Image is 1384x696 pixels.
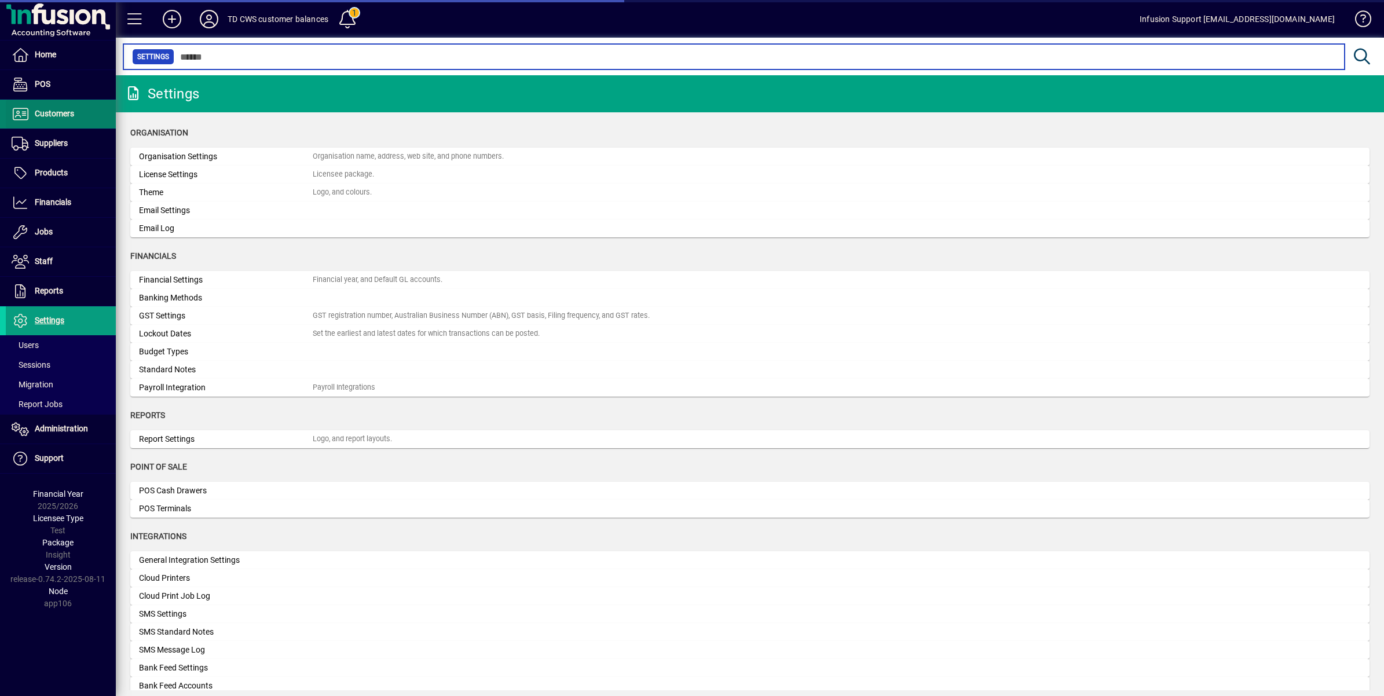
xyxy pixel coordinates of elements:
[313,382,375,393] div: Payroll Integrations
[35,257,53,266] span: Staff
[313,169,374,180] div: Licensee package.
[130,411,165,420] span: Reports
[137,51,169,63] span: Settings
[139,572,313,584] div: Cloud Printers
[33,489,83,499] span: Financial Year
[139,590,313,602] div: Cloud Print Job Log
[6,100,116,129] a: Customers
[6,415,116,444] a: Administration
[6,355,116,375] a: Sessions
[35,138,68,148] span: Suppliers
[35,109,74,118] span: Customers
[130,184,1370,202] a: ThemeLogo, and colours.
[313,310,650,321] div: GST registration number, Australian Business Number (ABN), GST basis, Filing frequency, and GST r...
[130,587,1370,605] a: Cloud Print Job Log
[313,151,504,162] div: Organisation name, address, web site, and phone numbers.
[35,453,64,463] span: Support
[130,271,1370,289] a: Financial SettingsFinancial year, and Default GL accounts.
[139,346,313,358] div: Budget Types
[6,335,116,355] a: Users
[35,168,68,177] span: Products
[35,79,50,89] span: POS
[6,188,116,217] a: Financials
[130,325,1370,343] a: Lockout DatesSet the earliest and latest dates for which transactions can be posted.
[139,644,313,656] div: SMS Message Log
[153,9,191,30] button: Add
[12,360,50,369] span: Sessions
[139,433,313,445] div: Report Settings
[45,562,72,572] span: Version
[130,251,176,261] span: Financials
[130,361,1370,379] a: Standard Notes
[130,462,187,471] span: Point of Sale
[139,382,313,394] div: Payroll Integration
[139,151,313,163] div: Organisation Settings
[139,274,313,286] div: Financial Settings
[6,277,116,306] a: Reports
[6,394,116,414] a: Report Jobs
[33,514,83,523] span: Licensee Type
[12,340,39,350] span: Users
[130,166,1370,184] a: License SettingsLicensee package.
[12,380,53,389] span: Migration
[139,608,313,620] div: SMS Settings
[130,569,1370,587] a: Cloud Printers
[130,128,188,137] span: Organisation
[1140,10,1335,28] div: Infusion Support [EMAIL_ADDRESS][DOMAIN_NAME]
[49,587,68,596] span: Node
[130,532,186,541] span: Integrations
[6,247,116,276] a: Staff
[6,70,116,99] a: POS
[139,168,313,181] div: License Settings
[6,375,116,394] a: Migration
[35,286,63,295] span: Reports
[313,274,442,285] div: Financial year, and Default GL accounts.
[130,148,1370,166] a: Organisation SettingsOrganisation name, address, web site, and phone numbers.
[130,677,1370,695] a: Bank Feed Accounts
[139,626,313,638] div: SMS Standard Notes
[139,662,313,674] div: Bank Feed Settings
[6,41,116,69] a: Home
[130,202,1370,219] a: Email Settings
[12,400,63,409] span: Report Jobs
[6,218,116,247] a: Jobs
[130,641,1370,659] a: SMS Message Log
[35,424,88,433] span: Administration
[139,554,313,566] div: General Integration Settings
[130,219,1370,237] a: Email Log
[42,538,74,547] span: Package
[130,379,1370,397] a: Payroll IntegrationPayroll Integrations
[139,292,313,304] div: Banking Methods
[6,129,116,158] a: Suppliers
[139,680,313,692] div: Bank Feed Accounts
[35,197,71,207] span: Financials
[130,482,1370,500] a: POS Cash Drawers
[130,343,1370,361] a: Budget Types
[139,364,313,376] div: Standard Notes
[139,485,313,497] div: POS Cash Drawers
[313,328,540,339] div: Set the earliest and latest dates for which transactions can be posted.
[139,222,313,235] div: Email Log
[6,444,116,473] a: Support
[139,328,313,340] div: Lockout Dates
[125,85,199,103] div: Settings
[130,605,1370,623] a: SMS Settings
[228,10,328,28] div: TD CWS customer balances
[139,204,313,217] div: Email Settings
[35,316,64,325] span: Settings
[313,434,392,445] div: Logo, and report layouts.
[130,307,1370,325] a: GST SettingsGST registration number, Australian Business Number (ABN), GST basis, Filing frequenc...
[35,50,56,59] span: Home
[130,623,1370,641] a: SMS Standard Notes
[139,310,313,322] div: GST Settings
[139,503,313,515] div: POS Terminals
[130,430,1370,448] a: Report SettingsLogo, and report layouts.
[313,187,372,198] div: Logo, and colours.
[139,186,313,199] div: Theme
[130,659,1370,677] a: Bank Feed Settings
[130,289,1370,307] a: Banking Methods
[130,551,1370,569] a: General Integration Settings
[130,500,1370,518] a: POS Terminals
[6,159,116,188] a: Products
[35,227,53,236] span: Jobs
